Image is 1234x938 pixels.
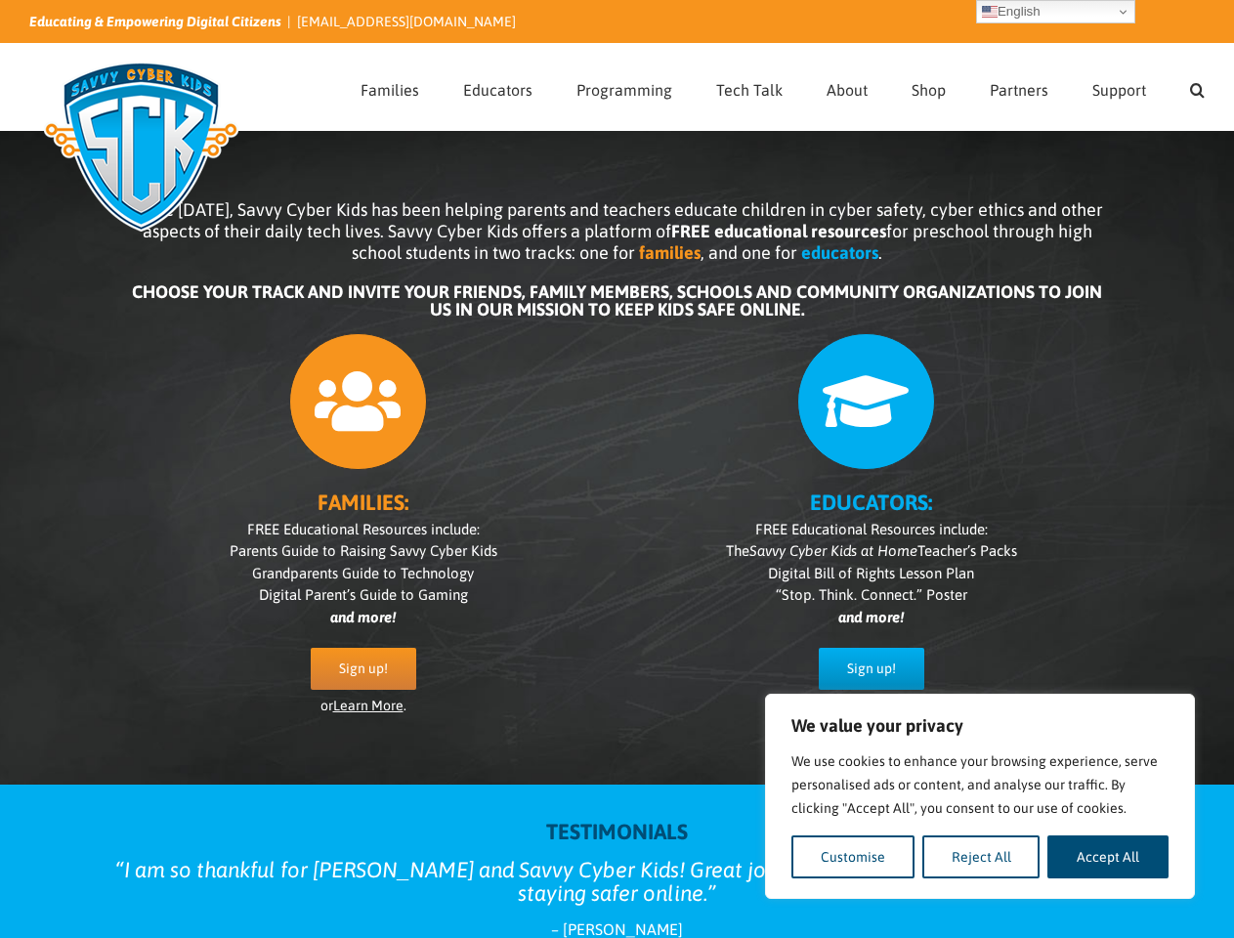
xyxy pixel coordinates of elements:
[990,44,1048,130] a: Partners
[810,490,932,515] b: EDUCATORS:
[912,82,946,98] span: Shop
[311,648,416,690] a: Sign up!
[463,82,532,98] span: Educators
[791,714,1169,738] p: We value your privacy
[132,281,1102,320] b: CHOOSE YOUR TRACK AND INVITE YOUR FRIENDS, FAMILY MEMBERS, SCHOOLS AND COMMUNITY ORGANIZATIONS TO...
[29,14,281,29] i: Educating & Empowering Digital Citizens
[819,648,924,690] a: Sign up!
[791,749,1169,820] p: We use cookies to enhance your browsing experience, serve personalised ads or content, and analys...
[776,586,967,603] span: “Stop. Think. Connect.” Poster
[755,521,988,537] span: FREE Educational Resources include:
[132,199,1103,263] span: Since [DATE], Savvy Cyber Kids has been helping parents and teachers educate children in cyber sa...
[252,565,474,581] span: Grandparents Guide to Technology
[563,920,683,938] span: [PERSON_NAME]
[827,82,868,98] span: About
[716,82,783,98] span: Tech Talk
[749,542,917,559] i: Savvy Cyber Kids at Home
[361,82,419,98] span: Families
[576,44,672,130] a: Programming
[701,242,797,263] span: , and one for
[791,835,915,878] button: Customise
[29,49,253,244] img: Savvy Cyber Kids Logo
[639,242,701,263] b: families
[801,242,878,263] b: educators
[361,44,419,130] a: Families
[1092,44,1146,130] a: Support
[297,14,516,29] a: [EMAIL_ADDRESS][DOMAIN_NAME]
[318,490,408,515] b: FAMILIES:
[546,819,688,844] strong: TESTIMONIALS
[990,82,1048,98] span: Partners
[1190,44,1205,130] a: Search
[320,698,406,713] span: or .
[768,565,974,581] span: Digital Bill of Rights Lesson Plan
[716,44,783,130] a: Tech Talk
[330,609,396,625] i: and more!
[230,542,497,559] span: Parents Guide to Raising Savvy Cyber Kids
[726,542,1017,559] span: The Teacher’s Packs
[247,521,480,537] span: FREE Educational Resources include:
[878,242,882,263] span: .
[333,698,404,713] a: Learn More
[671,221,886,241] b: FREE educational resources
[259,586,468,603] span: Digital Parent’s Guide to Gaming
[109,858,1126,905] blockquote: I am so thankful for [PERSON_NAME] and Savvy Cyber Kids! Great job educating us (young and old) a...
[1092,82,1146,98] span: Support
[838,609,904,625] i: and more!
[827,44,868,130] a: About
[922,835,1041,878] button: Reject All
[361,44,1205,130] nav: Main Menu
[982,4,998,20] img: en
[1047,835,1169,878] button: Accept All
[847,661,896,677] span: Sign up!
[576,82,672,98] span: Programming
[463,44,532,130] a: Educators
[339,661,388,677] span: Sign up!
[912,44,946,130] a: Shop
